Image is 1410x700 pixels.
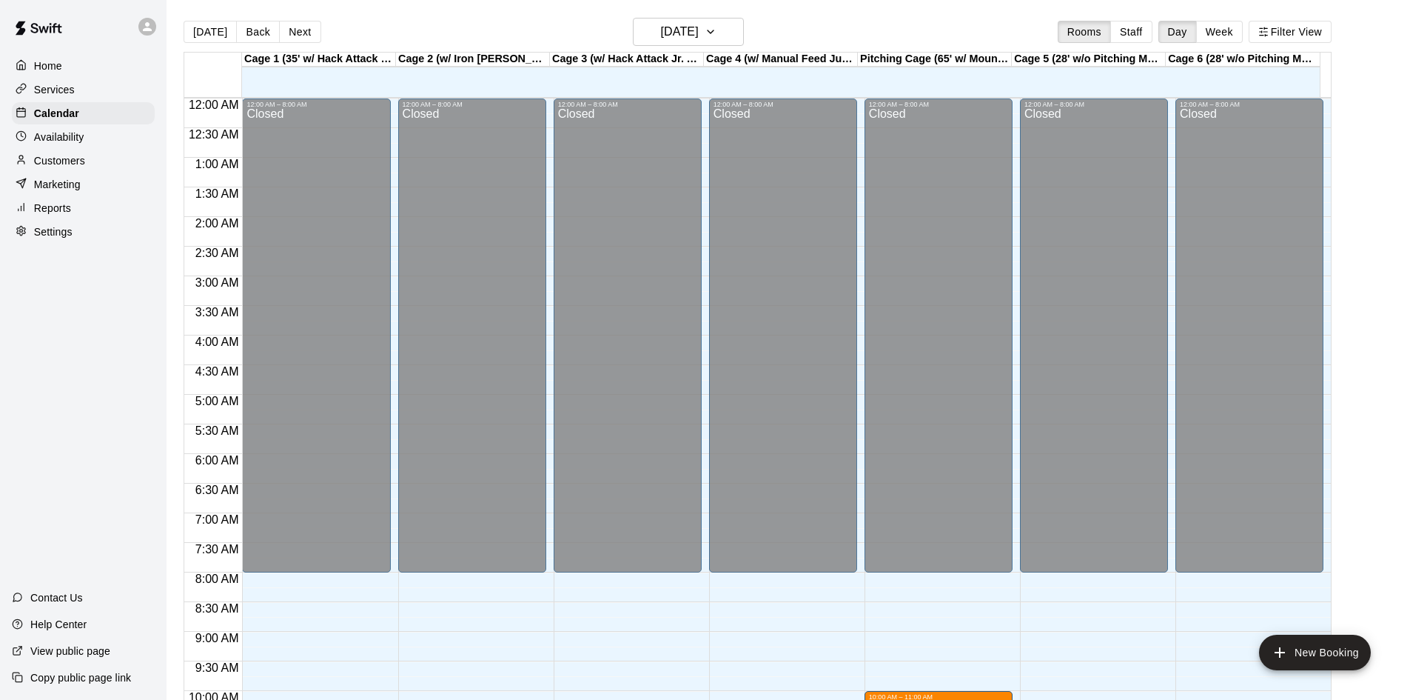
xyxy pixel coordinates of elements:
button: Next [279,21,320,43]
div: Closed [403,108,542,578]
a: Settings [12,221,155,243]
div: 12:00 AM – 8:00 AM: Closed [242,99,390,573]
div: 12:00 AM – 8:00 AM [1180,101,1319,108]
div: Closed [1024,108,1164,578]
span: 4:00 AM [192,336,243,348]
button: [DATE] [184,21,237,43]
span: 2:00 AM [192,217,243,230]
div: 12:00 AM – 8:00 AM: Closed [398,99,546,573]
button: Filter View [1249,21,1332,43]
div: 12:00 AM – 8:00 AM [714,101,853,108]
p: Home [34,59,62,73]
button: Rooms [1058,21,1111,43]
div: Cage 2 (w/ Iron [PERSON_NAME] Auto Feeder - BASEBALL 80+ mph) [396,53,550,67]
div: Closed [1180,108,1319,578]
p: Help Center [30,617,87,632]
a: Reports [12,197,155,219]
div: Pitching Cage (65' w/ Mound or Pitching Mat) [858,53,1012,67]
p: Contact Us [30,590,83,605]
a: Services [12,79,155,101]
button: Day [1158,21,1197,43]
span: 9:30 AM [192,661,243,674]
span: 8:00 AM [192,573,243,585]
button: [DATE] [633,18,744,46]
p: Services [34,82,75,97]
p: Copy public page link [30,670,131,685]
p: Calendar [34,106,79,121]
span: 6:00 AM [192,454,243,467]
div: Closed [869,108,1008,578]
div: 12:00 AM – 8:00 AM: Closed [1020,99,1168,573]
span: 5:30 AM [192,424,243,437]
div: Cage 4 (w/ Manual Feed Jugs Machine - Softball) [704,53,858,67]
a: Customers [12,150,155,172]
div: Cage 5 (28' w/o Pitching Machine) [1012,53,1166,67]
div: Cage 3 (w/ Hack Attack Jr. Auto Feeder and HitTrax) [550,53,704,67]
div: Closed [714,108,853,578]
span: 4:30 AM [192,365,243,378]
span: 7:30 AM [192,543,243,556]
div: Cage 1 (35' w/ Hack Attack Manual Feed) [242,53,396,67]
a: Calendar [12,102,155,124]
span: 5:00 AM [192,395,243,407]
span: 12:30 AM [185,128,243,141]
h6: [DATE] [661,21,699,42]
p: Settings [34,224,73,239]
span: 1:00 AM [192,158,243,170]
div: Cage 6 (28' w/o Pitching Machine) [1166,53,1320,67]
div: 12:00 AM – 8:00 AM: Closed [554,99,702,573]
span: 3:30 AM [192,306,243,319]
p: Customers [34,153,85,168]
div: Closed [246,108,386,578]
p: Availability [34,130,84,144]
span: 1:30 AM [192,187,243,200]
div: 12:00 AM – 8:00 AM [1024,101,1164,108]
span: 3:00 AM [192,276,243,289]
p: Reports [34,201,71,216]
span: 2:30 AM [192,247,243,259]
a: Home [12,55,155,77]
div: 12:00 AM – 8:00 AM [869,101,1008,108]
div: Closed [558,108,697,578]
p: View public page [30,644,110,659]
span: 7:00 AM [192,513,243,526]
p: Marketing [34,177,81,192]
div: 12:00 AM – 8:00 AM: Closed [1175,99,1323,573]
div: 12:00 AM – 8:00 AM [403,101,542,108]
span: 9:00 AM [192,632,243,644]
button: add [1259,635,1371,670]
a: Availability [12,126,155,148]
span: 6:30 AM [192,484,243,496]
a: Marketing [12,173,155,196]
div: 12:00 AM – 8:00 AM: Closed [865,99,1013,573]
button: Staff [1110,21,1152,43]
span: 8:30 AM [192,602,243,615]
div: 12:00 AM – 8:00 AM [246,101,386,108]
span: 12:00 AM [185,99,243,111]
div: 12:00 AM – 8:00 AM [558,101,697,108]
button: Back [236,21,280,43]
button: Week [1196,21,1243,43]
div: 12:00 AM – 8:00 AM: Closed [709,99,857,573]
